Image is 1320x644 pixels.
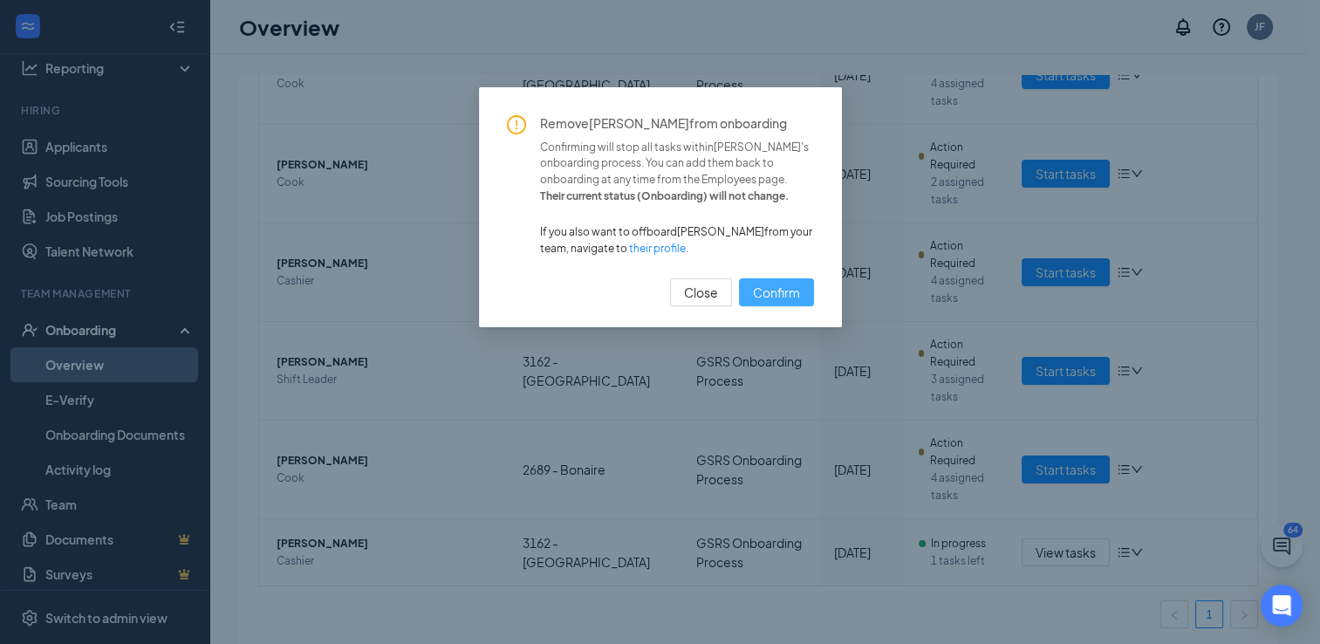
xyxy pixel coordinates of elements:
[540,115,814,133] span: Remove [PERSON_NAME] from onboarding
[739,278,814,306] button: Confirm
[629,242,686,255] a: their profile
[540,224,814,257] span: If you also want to offboard [PERSON_NAME] from your team, navigate to .
[1261,585,1303,627] div: Open Intercom Messenger
[753,283,800,302] span: Confirm
[670,278,732,306] button: Close
[540,140,814,189] span: Confirming will stop all tasks within [PERSON_NAME] 's onboarding process. You can add them back ...
[540,188,814,205] span: Their current status ( Onboarding ) will not change.
[507,115,526,134] span: exclamation-circle
[684,283,718,302] span: Close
